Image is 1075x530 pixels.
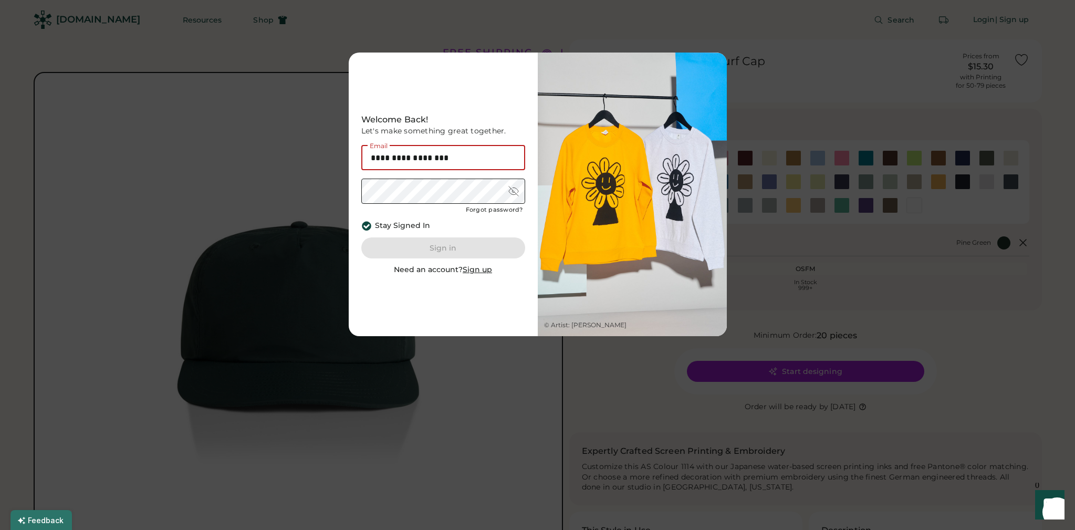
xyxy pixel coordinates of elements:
[361,237,525,258] button: Sign in
[463,265,492,274] u: Sign up
[394,265,492,275] div: Need an account?
[544,321,627,330] div: © Artist: [PERSON_NAME]
[368,143,390,149] div: Email
[1025,483,1070,528] iframe: Front Chat
[466,206,523,214] div: Forgot password?
[538,53,727,336] img: Web-Rendered_Studio-51sRGB.jpg
[361,113,525,126] div: Welcome Back!
[375,221,430,231] div: Stay Signed In
[361,126,525,137] div: Let's make something great together.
